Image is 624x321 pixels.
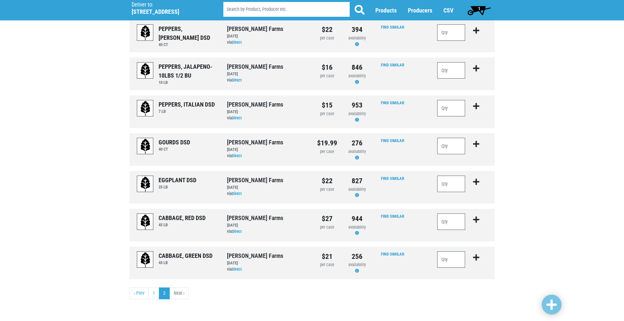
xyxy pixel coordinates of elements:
a: Direct [232,115,242,120]
input: Qty [437,176,465,192]
a: Direct [232,153,242,158]
nav: pager [130,287,495,299]
div: per case [317,35,337,41]
img: placeholder-variety-43d6402dacf2d531de610a020419775a.svg [137,214,154,230]
a: Find Similar [381,252,404,257]
h6: 40 CT [159,42,217,47]
div: [DATE] [227,147,307,153]
a: Find Similar [381,100,404,105]
p: Deliver to: [132,2,207,8]
span: availability [348,36,366,40]
div: per case [317,262,337,268]
a: Direct [232,229,242,234]
a: [PERSON_NAME] Farms [227,25,283,32]
img: placeholder-variety-43d6402dacf2d531de610a020419775a.svg [137,25,154,41]
h6: 45 LB [159,260,212,265]
div: $16 [317,62,337,73]
div: via [227,153,307,159]
img: placeholder-variety-43d6402dacf2d531de610a020419775a.svg [137,62,154,79]
a: 1 [148,287,159,299]
div: per case [317,149,337,155]
div: per case [317,73,337,79]
a: Find Similar [381,176,404,181]
div: [DATE] [227,260,307,266]
a: Find Similar [381,62,404,67]
h6: 10 LB [159,80,217,85]
img: placeholder-variety-43d6402dacf2d531de610a020419775a.svg [137,138,154,155]
a: previous [130,287,149,299]
div: PEPPERS, [PERSON_NAME] DSD [159,24,217,42]
div: [DATE] [227,71,307,77]
div: $15 [317,100,337,111]
div: CABBAGE, RED DSD [159,213,206,222]
img: placeholder-variety-43d6402dacf2d531de610a020419775a.svg [137,176,154,192]
a: Find Similar [381,214,404,219]
h6: 7 LB [159,109,215,114]
input: Search by Product, Producer etc. [223,2,350,17]
span: Products [375,7,397,14]
a: Direct [232,40,242,45]
a: Direct [232,78,242,83]
div: via [227,229,307,235]
a: [PERSON_NAME] Farms [227,214,283,221]
div: via [227,191,307,197]
span: availability [348,149,366,154]
div: PEPPERS, ITALIAN DSD [159,100,215,109]
a: [PERSON_NAME] Farms [227,101,283,108]
div: via [227,266,307,273]
div: $27 [317,213,337,224]
div: EGGPLANT DSD [159,176,196,185]
input: Qty [437,24,465,41]
h5: [STREET_ADDRESS] [132,8,207,15]
div: per case [317,111,337,117]
div: $22 [317,24,337,35]
div: 953 [347,100,367,111]
span: availability [348,73,366,78]
div: [DATE] [227,222,307,229]
a: [PERSON_NAME] Farms [227,177,283,184]
h6: 25 LB [159,185,196,189]
a: 2 [159,287,170,299]
h6: 45 LB [159,222,206,227]
img: placeholder-variety-43d6402dacf2d531de610a020419775a.svg [137,100,154,117]
span: 1 [478,6,480,11]
div: [DATE] [227,109,307,115]
div: GOURDS DSD [159,138,190,147]
div: via [227,115,307,121]
input: Qty [437,100,465,116]
div: PEPPERS, JALAPENO- 10LBS 1/2 BU [159,62,217,80]
a: Find Similar [381,138,404,143]
div: CABBAGE, GREEN DSD [159,251,212,260]
span: availability [348,225,366,230]
div: 846 [347,62,367,73]
div: $21 [317,251,337,262]
div: [DATE] [227,33,307,39]
input: Qty [437,213,465,230]
div: $22 [317,176,337,186]
div: via [227,77,307,84]
a: Direct [232,191,242,196]
input: Qty [437,62,465,79]
h6: 40 CT [159,147,190,152]
span: availability [348,111,366,116]
a: Find Similar [381,25,404,30]
img: placeholder-variety-43d6402dacf2d531de610a020419775a.svg [137,252,154,268]
div: per case [317,186,337,193]
div: 276 [347,138,367,148]
a: [PERSON_NAME] Farms [227,63,283,70]
a: [PERSON_NAME] Farms [227,139,283,146]
span: availability [348,262,366,267]
div: [DATE] [227,185,307,191]
a: CSV [443,7,453,14]
a: 1 [464,4,494,17]
div: 256 [347,251,367,262]
input: Qty [437,251,465,268]
input: Qty [437,138,465,154]
div: via [227,39,307,46]
span: availability [348,187,366,192]
div: 827 [347,176,367,186]
a: [PERSON_NAME] Farms [227,252,283,259]
a: Producers [408,7,432,14]
div: 394 [347,24,367,35]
